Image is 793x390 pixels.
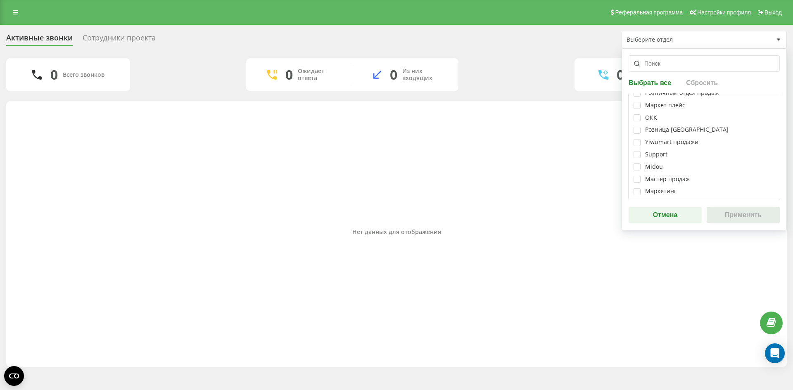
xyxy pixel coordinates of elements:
div: 0 [390,67,397,83]
div: Midou [645,163,663,170]
div: Yiwumart продажи [645,139,698,146]
div: Розница [GEOGRAPHIC_DATA] [645,126,729,133]
button: Выбрать все [629,78,674,86]
div: Маркетинг [645,188,677,195]
div: Open Intercom Messenger [765,343,785,363]
span: Реферальная программа [615,9,683,16]
div: Из них входящих [402,68,446,82]
div: Активные звонки [6,33,73,46]
div: Сотрудники проекта [83,33,156,46]
input: Поиск [629,55,780,72]
button: Open CMP widget [4,366,24,386]
div: 0 [617,67,624,83]
div: 0 [50,67,58,83]
button: Применить [707,207,780,223]
div: Розничный отдел продаж [645,90,719,97]
span: Выход [765,9,782,16]
div: ОКК [645,114,657,121]
div: Всего звонков [63,71,104,78]
div: Выберите отдел [627,36,725,43]
div: Support [645,151,667,158]
div: Маркет плейс [645,102,685,109]
div: Ожидает ответа [298,68,340,82]
div: Нет данных для отображения [13,229,780,236]
div: Мастер продаж [645,176,690,183]
div: 0 [285,67,293,83]
button: Отмена [629,207,702,223]
button: Сбросить [684,78,720,86]
span: Настройки профиля [697,9,751,16]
